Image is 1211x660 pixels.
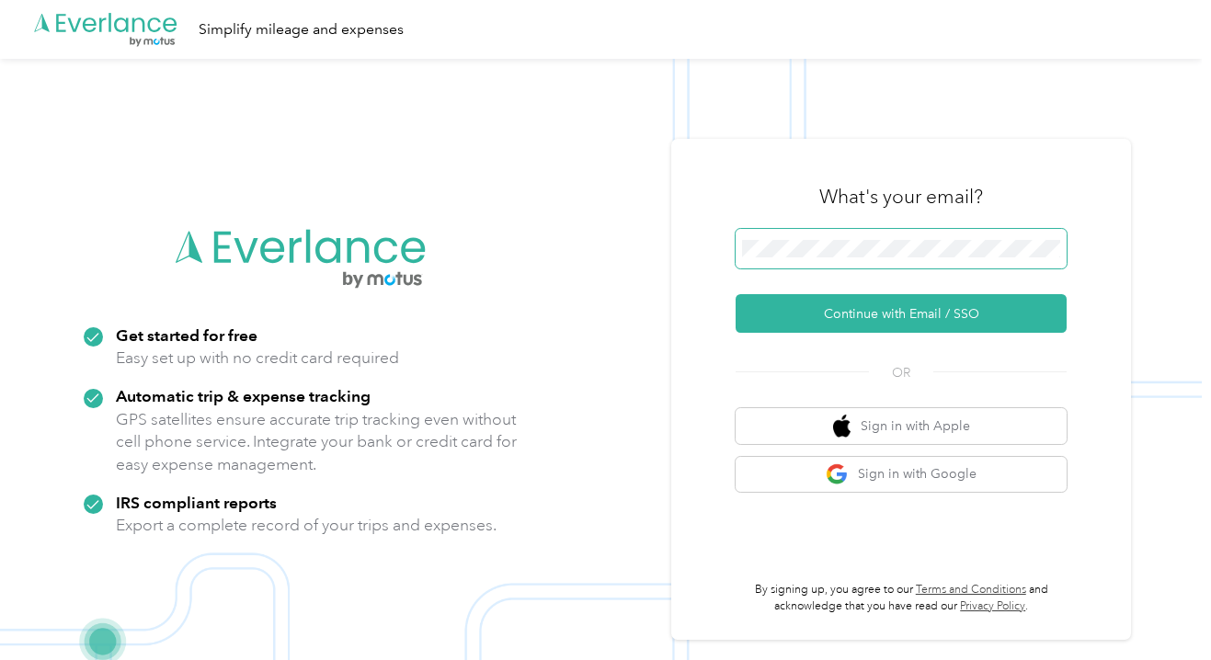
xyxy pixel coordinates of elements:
[116,386,371,405] strong: Automatic trip & expense tracking
[736,457,1067,493] button: google logoSign in with Google
[960,599,1025,613] a: Privacy Policy
[736,408,1067,444] button: apple logoSign in with Apple
[833,415,851,438] img: apple logo
[199,18,404,41] div: Simplify mileage and expenses
[116,325,257,345] strong: Get started for free
[116,408,518,476] p: GPS satellites ensure accurate trip tracking even without cell phone service. Integrate your bank...
[736,294,1067,333] button: Continue with Email / SSO
[736,582,1067,614] p: By signing up, you agree to our and acknowledge that you have read our .
[116,493,277,512] strong: IRS compliant reports
[819,184,983,210] h3: What's your email?
[826,463,849,486] img: google logo
[916,583,1026,597] a: Terms and Conditions
[869,363,933,382] span: OR
[116,347,399,370] p: Easy set up with no credit card required
[116,514,497,537] p: Export a complete record of your trips and expenses.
